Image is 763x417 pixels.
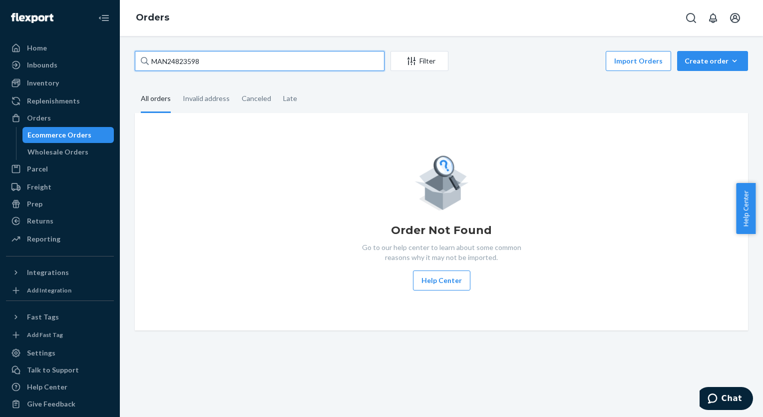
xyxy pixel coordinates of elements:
button: Help Center [736,183,756,234]
a: Add Integration [6,284,114,296]
div: Reporting [27,234,60,244]
button: Fast Tags [6,309,114,325]
div: Late [283,85,297,111]
div: Talk to Support [27,365,79,375]
iframe: Opens a widget where you can chat to one of our agents [700,387,753,412]
img: Flexport logo [11,13,53,23]
button: Open account menu [725,8,745,28]
div: Invalid address [183,85,230,111]
p: Go to our help center to learn about some common reasons why it may not be imported. [354,242,529,262]
a: Inventory [6,75,114,91]
div: Orders [27,113,51,123]
a: Replenishments [6,93,114,109]
div: Wholesale Orders [27,147,88,157]
button: Create order [677,51,748,71]
div: Home [27,43,47,53]
button: Give Feedback [6,396,114,412]
div: Ecommerce Orders [27,130,91,140]
div: Canceled [242,85,271,111]
div: Filter [391,56,448,66]
a: Help Center [6,379,114,395]
a: Freight [6,179,114,195]
div: Inventory [27,78,59,88]
button: Help Center [413,270,470,290]
div: Inbounds [27,60,57,70]
div: Parcel [27,164,48,174]
button: Filter [390,51,448,71]
a: Settings [6,345,114,361]
a: Add Fast Tag [6,329,114,341]
div: Freight [27,182,51,192]
input: overall type: UNKNOWN_TYPE html type: HTML_TYPE_UNSPECIFIED server type: NO_SERVER_DATA heuristic... [135,51,384,71]
div: Integrations [27,267,69,277]
div: Returns [27,216,53,226]
a: Inbounds [6,57,114,73]
button: Close Navigation [94,8,114,28]
button: Open Search Box [681,8,701,28]
div: Settings [27,348,55,358]
button: Import Orders [606,51,671,71]
a: Reporting [6,231,114,247]
h1: Order Not Found [391,222,492,238]
a: Orders [6,110,114,126]
a: Orders [136,12,169,23]
a: Wholesale Orders [22,144,114,160]
div: Add Fast Tag [27,330,63,339]
a: Prep [6,196,114,212]
a: Returns [6,213,114,229]
div: All orders [141,85,171,113]
div: Help Center [27,382,67,392]
img: Empty list [414,153,469,210]
div: Add Integration [27,286,71,294]
div: Prep [27,199,42,209]
ol: breadcrumbs [128,3,177,32]
button: Talk to Support [6,362,114,378]
div: Fast Tags [27,312,59,322]
a: Ecommerce Orders [22,127,114,143]
button: Open notifications [703,8,723,28]
a: Parcel [6,161,114,177]
div: Create order [685,56,741,66]
a: Home [6,40,114,56]
button: Integrations [6,264,114,280]
div: Replenishments [27,96,80,106]
div: Give Feedback [27,399,75,409]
